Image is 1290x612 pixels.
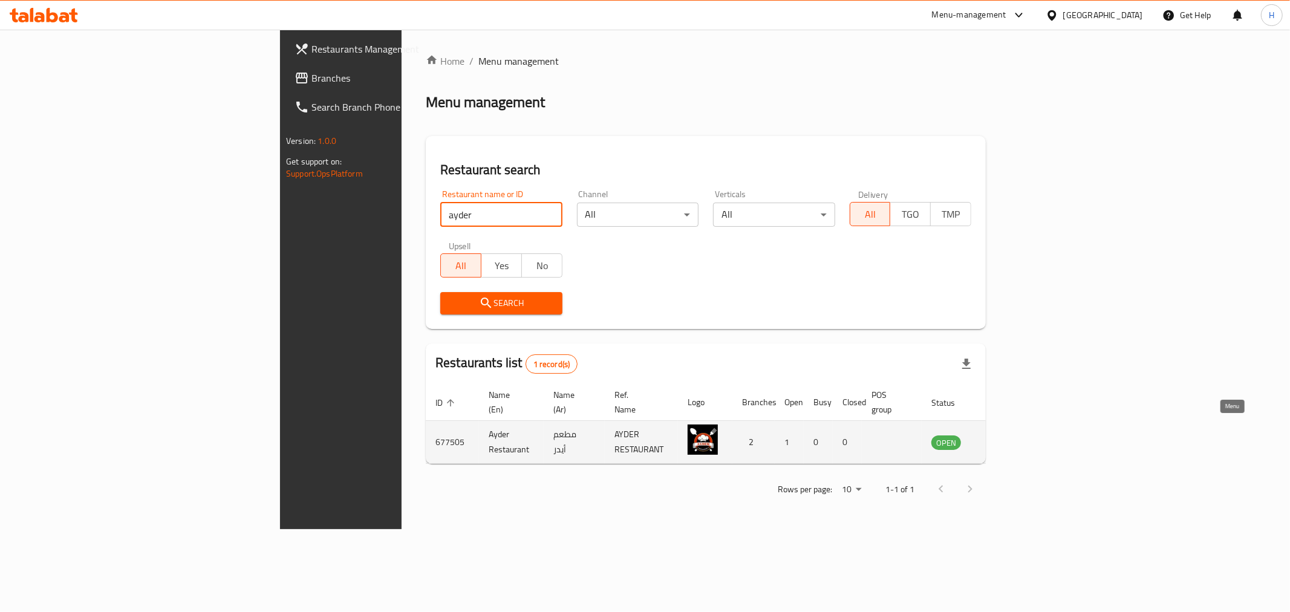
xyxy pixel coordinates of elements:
[318,133,336,149] span: 1.0.0
[713,203,835,227] div: All
[285,34,495,63] a: Restaurants Management
[285,93,495,122] a: Search Branch Phone
[449,241,471,250] label: Upsell
[775,421,804,464] td: 1
[837,481,866,499] div: Rows per page:
[450,296,552,311] span: Search
[931,436,961,450] span: OPEN
[688,425,718,455] img: Ayder Restaurant
[775,384,804,421] th: Open
[871,388,907,417] span: POS group
[435,396,458,410] span: ID
[440,292,562,314] button: Search
[286,133,316,149] span: Version:
[486,257,517,275] span: Yes
[285,63,495,93] a: Branches
[577,203,699,227] div: All
[936,206,966,223] span: TMP
[804,421,833,464] td: 0
[440,203,562,227] input: Search for restaurant name or ID..
[985,384,1027,421] th: Action
[311,71,486,85] span: Branches
[526,359,578,370] span: 1 record(s)
[527,257,558,275] span: No
[833,421,862,464] td: 0
[895,206,926,223] span: TGO
[526,354,578,374] div: Total records count
[804,384,833,421] th: Busy
[481,253,522,278] button: Yes
[778,482,832,497] p: Rows per page:
[426,54,986,68] nav: breadcrumb
[440,253,481,278] button: All
[479,421,544,464] td: Ayder Restaurant
[885,482,914,497] p: 1-1 of 1
[858,190,888,198] label: Delivery
[435,354,578,374] h2: Restaurants list
[930,202,971,226] button: TMP
[732,384,775,421] th: Branches
[614,388,663,417] span: Ref. Name
[850,202,891,226] button: All
[286,154,342,169] span: Get support on:
[440,161,971,179] h2: Restaurant search
[553,388,590,417] span: Name (Ar)
[489,388,529,417] span: Name (En)
[1269,8,1274,22] span: H
[446,257,477,275] span: All
[855,206,886,223] span: All
[952,350,981,379] div: Export file
[932,8,1006,22] div: Menu-management
[311,100,486,114] span: Search Branch Phone
[605,421,678,464] td: AYDER RESTAURANT
[1063,8,1143,22] div: [GEOGRAPHIC_DATA]
[478,54,559,68] span: Menu management
[521,253,562,278] button: No
[426,384,1027,464] table: enhanced table
[311,42,486,56] span: Restaurants Management
[890,202,931,226] button: TGO
[544,421,605,464] td: مطعم أيدر
[286,166,363,181] a: Support.OpsPlatform
[732,421,775,464] td: 2
[833,384,862,421] th: Closed
[931,396,971,410] span: Status
[678,384,732,421] th: Logo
